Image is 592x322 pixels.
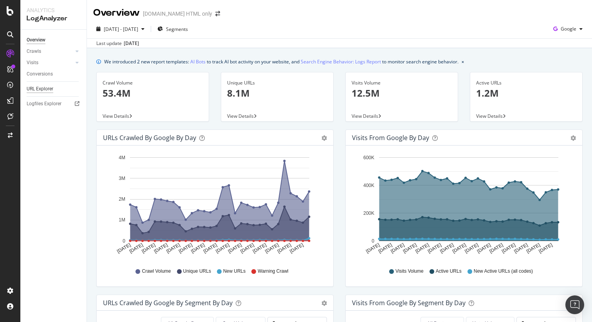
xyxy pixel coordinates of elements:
[27,85,81,93] a: URL Explorer
[264,242,280,254] text: [DATE]
[154,23,191,35] button: Segments
[119,218,125,223] text: 1M
[93,23,148,35] button: [DATE] - [DATE]
[116,242,132,254] text: [DATE]
[103,79,203,86] div: Crawl Volume
[27,85,53,93] div: URL Explorer
[570,135,576,141] div: gear
[289,242,305,254] text: [DATE]
[202,242,218,254] text: [DATE]
[223,268,245,275] span: New URLs
[252,242,267,254] text: [DATE]
[27,47,73,56] a: Crawls
[104,58,458,66] div: We introduced 2 new report templates: to track AI bot activity on your website, and to monitor se...
[476,79,576,86] div: Active URLs
[439,242,455,254] text: [DATE]
[178,242,193,254] text: [DATE]
[395,268,424,275] span: Visits Volume
[276,242,292,254] text: [DATE]
[141,242,156,254] text: [DATE]
[321,300,327,306] div: gear
[363,183,374,188] text: 400K
[165,242,181,254] text: [DATE]
[321,135,327,141] div: gear
[128,242,144,254] text: [DATE]
[27,59,73,67] a: Visits
[363,210,374,216] text: 200K
[476,113,503,119] span: View Details
[27,70,81,78] a: Conversions
[352,86,452,100] p: 12.5M
[436,268,462,275] span: Active URLs
[402,242,418,254] text: [DATE]
[352,79,452,86] div: Visits Volume
[124,40,139,47] div: [DATE]
[414,242,430,254] text: [DATE]
[103,299,233,307] div: URLs Crawled by Google By Segment By Day
[227,242,243,254] text: [DATE]
[476,242,492,254] text: [DATE]
[27,70,53,78] div: Conversions
[352,113,378,119] span: View Details
[513,242,529,254] text: [DATE]
[142,268,171,275] span: Crawl Volume
[352,299,466,307] div: Visits from Google By Segment By Day
[372,238,374,244] text: 0
[460,56,466,67] button: close banner
[501,242,516,254] text: [DATE]
[119,155,125,160] text: 4M
[27,36,81,44] a: Overview
[119,196,125,202] text: 2M
[301,58,381,66] a: Search Engine Behavior: Logs Report
[474,268,533,275] span: New Active URLs (all codes)
[240,242,255,254] text: [DATE]
[143,10,212,18] div: [DOMAIN_NAME] HTML only
[227,86,327,100] p: 8.1M
[183,268,211,275] span: Unique URLs
[190,58,206,66] a: AI Bots
[215,11,220,16] div: arrow-right-arrow-left
[93,6,140,20] div: Overview
[103,86,203,100] p: 53.4M
[27,14,80,23] div: LogAnalyzer
[352,134,429,142] div: Visits from Google by day
[96,58,583,66] div: info banner
[390,242,405,254] text: [DATE]
[227,79,327,86] div: Unique URLs
[489,242,504,254] text: [DATE]
[27,59,38,67] div: Visits
[538,242,554,254] text: [DATE]
[550,23,586,35] button: Google
[27,36,45,44] div: Overview
[123,238,125,244] text: 0
[427,242,442,254] text: [DATE]
[451,242,467,254] text: [DATE]
[153,242,169,254] text: [DATE]
[561,25,576,32] span: Google
[103,134,196,142] div: URLs Crawled by Google by day
[525,242,541,254] text: [DATE]
[258,268,288,275] span: Warning Crawl
[227,113,254,119] span: View Details
[215,242,231,254] text: [DATE]
[363,155,374,160] text: 600K
[96,40,139,47] div: Last update
[27,100,61,108] div: Logfiles Explorer
[27,6,80,14] div: Analytics
[27,47,41,56] div: Crawls
[119,176,125,181] text: 3M
[103,113,129,119] span: View Details
[365,242,381,254] text: [DATE]
[190,242,206,254] text: [DATE]
[464,242,480,254] text: [DATE]
[352,152,576,261] svg: A chart.
[103,152,327,261] svg: A chart.
[104,26,138,32] span: [DATE] - [DATE]
[565,295,584,314] div: Open Intercom Messenger
[27,100,81,108] a: Logfiles Explorer
[476,86,576,100] p: 1.2M
[377,242,393,254] text: [DATE]
[166,26,188,32] span: Segments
